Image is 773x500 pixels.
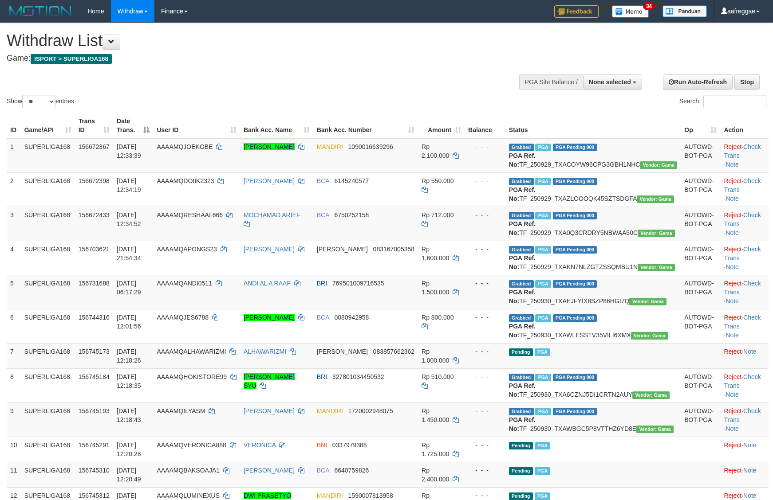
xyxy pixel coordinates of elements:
td: 11 [7,462,21,487]
a: Check Trans [724,314,761,330]
td: 6 [7,309,21,343]
span: BCA [317,467,329,474]
span: [DATE] 21:54:34 [117,246,141,262]
div: - - - [468,372,502,381]
span: Grabbed [509,178,534,185]
td: 4 [7,241,21,275]
td: 2 [7,172,21,207]
div: - - - [468,491,502,500]
a: Note [743,467,757,474]
a: Reject [724,348,741,355]
span: PGA Pending [553,178,597,185]
img: panduan.png [663,5,707,17]
a: Reject [724,441,741,449]
td: AUTOWD-BOT-PGA [681,309,720,343]
span: PGA Pending [553,280,597,288]
td: TF_250929_TXAKN7NLZGTZSSQMBU1N [505,241,681,275]
td: · [720,462,769,487]
span: Marked by aafsengchandara [535,144,551,151]
span: AAAAMQLUMINEXUS [157,492,220,499]
span: [DATE] 12:18:26 [117,348,141,364]
a: Check Trans [724,143,761,159]
td: SUPERLIGA168 [21,138,75,173]
a: Run Auto-Refresh [663,74,733,90]
div: - - - [468,466,502,475]
img: MOTION_logo.png [7,4,74,18]
td: 8 [7,368,21,402]
td: · · [720,138,769,173]
span: [DATE] 12:01:56 [117,314,141,330]
b: PGA Ref. No: [509,416,536,432]
span: Marked by aafsoycanthlai [535,442,550,449]
span: Grabbed [509,314,534,322]
span: Grabbed [509,144,534,151]
span: Rp 1.725.000 [422,441,449,457]
span: Copy 083167005358 to clipboard [373,246,414,253]
span: [PERSON_NAME] [317,246,368,253]
span: Vendor URL: https://trx31.1velocity.biz [640,161,677,169]
td: SUPERLIGA168 [21,368,75,402]
th: User ID: activate to sort column ascending [153,113,240,138]
th: Trans ID: activate to sort column ascending [75,113,113,138]
span: 156745312 [79,492,110,499]
span: Marked by aafsoycanthlai [535,314,551,322]
h1: Withdraw List [7,32,506,50]
span: Vendor URL: https://trx31.1velocity.biz [631,332,668,340]
span: Rp 2.400.000 [422,467,449,483]
span: Copy 327801034450532 to clipboard [332,373,384,380]
div: - - - [468,142,502,151]
td: TF_250929_TXAZLOOOQK45SZTSDGFA [505,172,681,207]
a: Note [743,441,757,449]
span: [DATE] 12:18:43 [117,407,141,423]
div: - - - [468,279,502,288]
span: AAAAMQILYASM [157,407,205,414]
span: 156745310 [79,467,110,474]
span: Grabbed [509,246,534,254]
span: 156731688 [79,280,110,287]
a: Reject [724,211,741,219]
td: 9 [7,402,21,437]
td: AUTOWD-BOT-PGA [681,402,720,437]
td: TF_250930_TXAEJFYIX8SZP86HGI7Q [505,275,681,309]
td: SUPERLIGA168 [21,275,75,309]
th: Bank Acc. Name: activate to sort column ascending [240,113,313,138]
a: [PERSON_NAME] [244,467,295,474]
td: AUTOWD-BOT-PGA [681,368,720,402]
span: 156745184 [79,373,110,380]
div: - - - [468,211,502,219]
span: Grabbed [509,374,534,381]
a: Note [743,348,757,355]
div: - - - [468,441,502,449]
a: Reject [724,314,741,321]
span: PGA Pending [553,246,597,254]
a: Reject [724,246,741,253]
td: TF_250929_TXA0Q3CRDRY5NBWAA50C [505,207,681,241]
span: AAAAMQBAKSOAJA1 [157,467,220,474]
a: Reject [724,492,741,499]
span: Vendor URL: https://trx31.1velocity.biz [638,264,675,271]
a: Check Trans [724,211,761,227]
td: AUTOWD-BOT-PGA [681,172,720,207]
div: - - - [468,347,502,356]
a: Check Trans [724,407,761,423]
a: Note [743,492,757,499]
span: BCA [317,314,329,321]
a: [PERSON_NAME] SYU [244,373,295,389]
span: 156744316 [79,314,110,321]
span: Pending [509,348,533,356]
span: [DATE] 12:34:19 [117,177,141,193]
label: Show entries [7,95,74,108]
a: Check Trans [724,246,761,262]
td: 1 [7,138,21,173]
td: SUPERLIGA168 [21,462,75,487]
span: Marked by aafsoycanthlai [535,178,551,185]
span: Rp 2.100.000 [422,143,449,159]
a: Note [726,161,739,168]
a: Reject [724,373,741,380]
a: Check Trans [724,280,761,296]
span: [PERSON_NAME] [317,348,368,355]
b: PGA Ref. No: [509,152,536,168]
span: Rp 1.600.000 [422,246,449,262]
span: [DATE] 06:17:29 [117,280,141,296]
a: VERONICA [244,441,276,449]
